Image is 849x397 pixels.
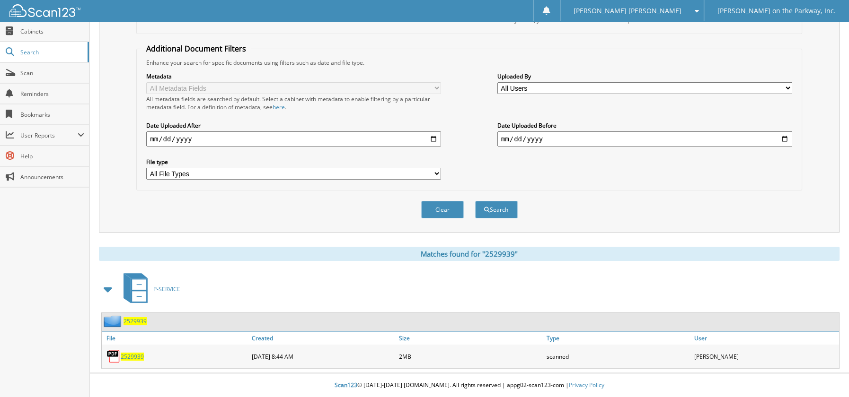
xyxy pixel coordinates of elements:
[146,121,441,129] label: Date Uploaded After
[20,69,84,77] span: Scan
[20,90,84,98] span: Reminders
[20,152,84,160] span: Help
[20,173,84,181] span: Announcements
[153,285,180,293] span: P-SERVICE
[544,332,692,345] a: Type
[146,72,441,80] label: Metadata
[802,352,849,397] iframe: Chat Widget
[249,347,397,366] div: [DATE] 8:44 AM
[102,332,249,345] a: File
[497,72,792,80] label: Uploaded By
[20,131,78,139] span: User Reports
[569,381,604,389] a: Privacy Policy
[691,347,839,366] div: [PERSON_NAME]
[421,201,464,218] button: Clear
[691,332,839,345] a: User
[20,27,84,35] span: Cabinets
[99,247,840,261] div: Matches found for "2529939"
[104,315,124,327] img: folder2.png
[146,95,441,111] div: All metadata fields are searched by default. Select a cabinet with metadata to enable filtering b...
[124,317,147,325] a: 2529939
[574,8,681,14] span: [PERSON_NAME] [PERSON_NAME]
[146,131,441,147] input: start
[118,270,180,308] a: P-SERVICE
[121,353,144,361] a: 2529939
[475,201,518,218] button: Search
[9,4,80,17] img: scan123-logo-white.svg
[20,111,84,119] span: Bookmarks
[497,121,792,129] label: Date Uploaded Before
[146,158,441,166] label: File type
[335,381,357,389] span: Scan123
[106,349,121,363] img: PDF.png
[89,374,849,397] div: © [DATE]-[DATE] [DOMAIN_NAME]. All rights reserved | appg02-scan123-com |
[397,347,544,366] div: 2MB
[273,103,285,111] a: here
[717,8,836,14] span: [PERSON_NAME] on the Parkway, Inc.
[249,332,397,345] a: Created
[544,347,692,366] div: scanned
[397,332,544,345] a: Size
[497,131,792,147] input: end
[141,59,797,67] div: Enhance your search for specific documents using filters such as date and file type.
[20,48,83,56] span: Search
[141,43,251,54] legend: Additional Document Filters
